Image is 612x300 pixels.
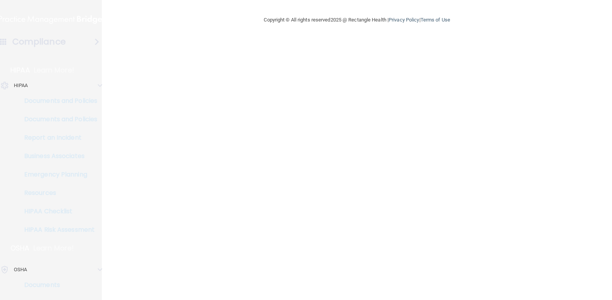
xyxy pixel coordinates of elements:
p: HIPAA Checklist [5,208,110,215]
p: Report an Incident [5,134,110,142]
p: HIPAA Risk Assessment [5,226,110,234]
p: Learn More! [34,66,75,75]
p: Learn More! [33,244,74,253]
p: Resources [5,189,110,197]
p: Business Associates [5,152,110,160]
p: Documents [5,281,110,289]
p: Emergency Planning [5,171,110,178]
a: Terms of Use [421,17,450,23]
a: Privacy Policy [389,17,419,23]
p: HIPAA [14,81,28,90]
p: HIPAA [10,66,30,75]
h4: Compliance [12,36,66,47]
p: OSHA [14,265,27,274]
p: Documents and Policies [5,97,110,105]
div: Copyright © All rights reserved 2025 @ Rectangle Health | | [217,8,497,32]
p: OSHA [10,244,30,253]
p: Documents and Policies [5,115,110,123]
